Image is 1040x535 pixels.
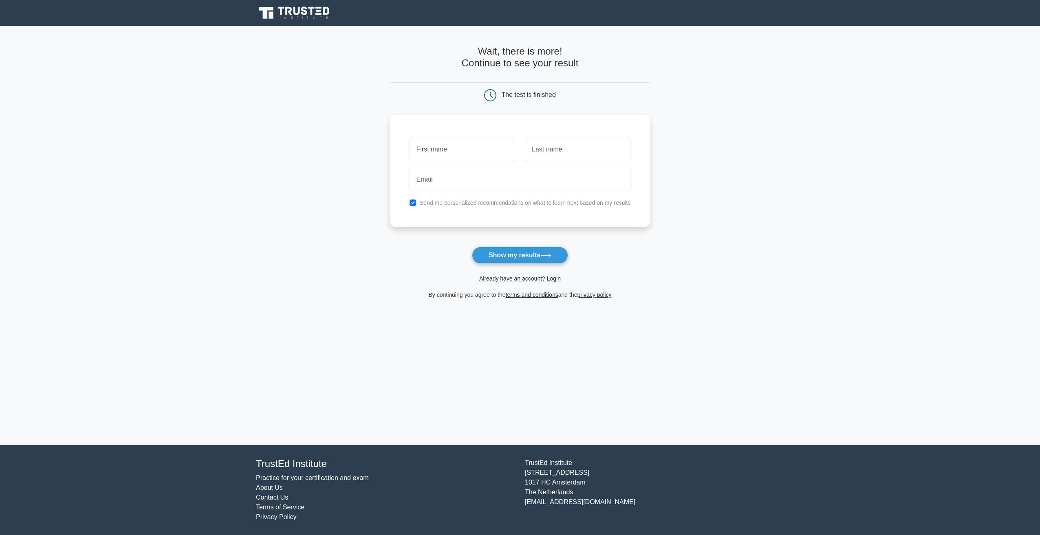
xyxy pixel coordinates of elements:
a: Contact Us [256,494,288,501]
h4: TrustEd Institute [256,458,515,470]
a: Already have an account? Login [479,275,561,282]
label: Send me personalized recommendations on what to learn next based on my results [420,200,631,206]
div: TrustEd Institute [STREET_ADDRESS] 1017 HC Amsterdam The Netherlands [EMAIL_ADDRESS][DOMAIN_NAME] [520,458,789,522]
input: Email [410,168,631,191]
input: First name [410,138,515,161]
a: About Us [256,484,283,491]
input: Last name [525,138,630,161]
button: Show my results [472,247,568,264]
h4: Wait, there is more! Continue to see your result [390,46,650,69]
a: Privacy Policy [256,513,297,520]
a: Terms of Service [256,504,304,511]
div: The test is finished [502,91,556,98]
a: privacy policy [577,292,612,298]
a: Practice for your certification and exam [256,474,369,481]
a: terms and conditions [506,292,558,298]
div: By continuing you agree to the and the [385,290,655,300]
